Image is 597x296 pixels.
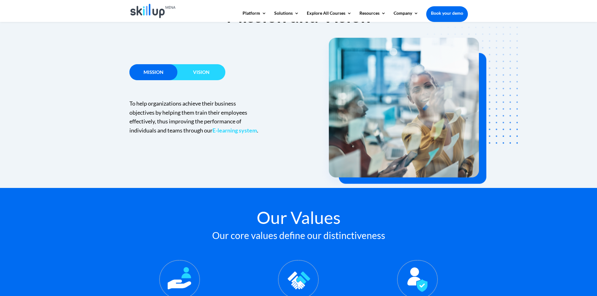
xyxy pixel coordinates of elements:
a: E-learning system [212,127,257,134]
a: Platform [243,11,266,22]
span: Vision [193,69,209,75]
a: Explore All Courses [307,11,352,22]
iframe: Chat Widget [493,228,597,296]
h3: Our core values define our distinctiveness [129,231,468,243]
p: To help organizations achieve their business objectives by helping them train their employees eff... [129,99,261,135]
a: Book your demo [426,6,468,20]
a: Company [394,11,418,22]
img: mission and vision - skillup [320,6,518,192]
span: Mission [144,69,163,75]
a: Solutions [274,11,299,22]
img: Skillup Mena [130,4,176,18]
a: Resources [359,11,386,22]
h2: Our Values [129,209,468,229]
